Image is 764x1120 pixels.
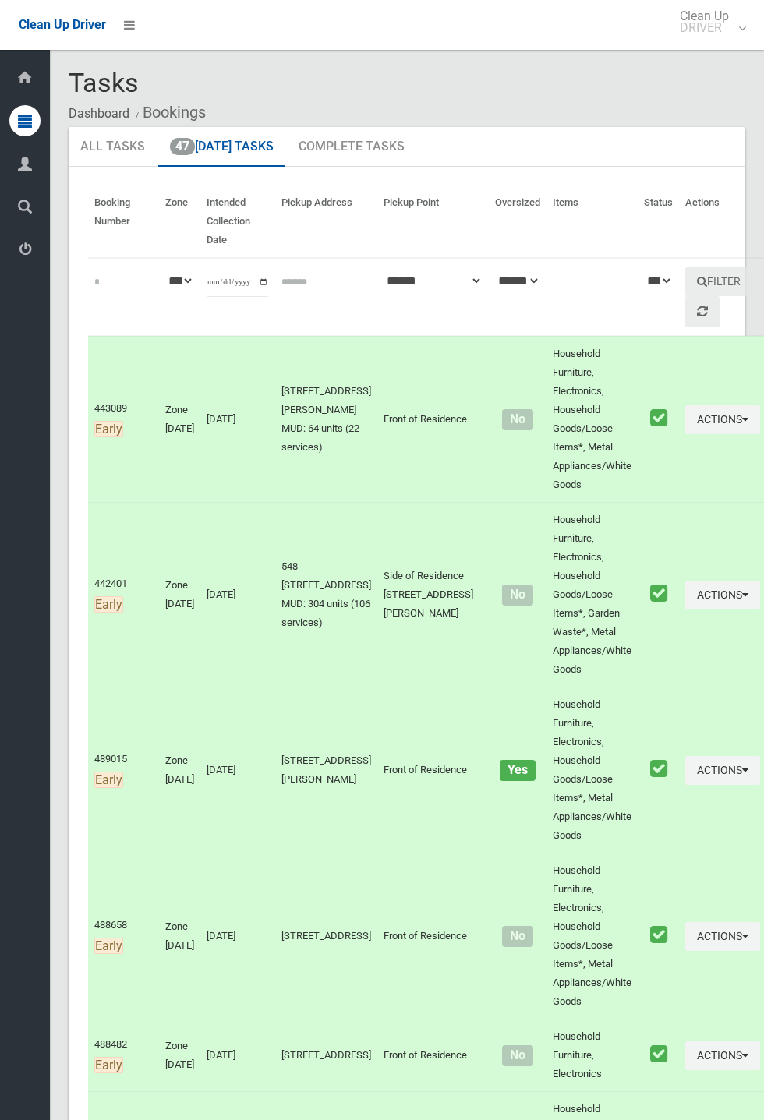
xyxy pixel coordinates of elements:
span: Tasks [69,67,139,98]
th: Pickup Address [275,185,377,258]
button: Actions [685,1041,760,1070]
span: Clean Up Driver [19,17,106,32]
th: Status [638,185,679,258]
td: Side of Residence [STREET_ADDRESS][PERSON_NAME] [377,503,489,687]
h4: Normal sized [495,1049,540,1062]
td: [STREET_ADDRESS] [275,853,377,1019]
h4: Normal sized [495,413,540,426]
td: Household Furniture, Electronics [546,1019,638,1092]
td: [STREET_ADDRESS] [275,1019,377,1092]
td: Front of Residence [377,336,489,503]
small: DRIVER [680,22,729,34]
td: Zone [DATE] [159,503,200,687]
td: Front of Residence [377,853,489,1019]
button: Actions [685,922,760,951]
button: Actions [685,405,760,434]
td: Household Furniture, Electronics, Household Goods/Loose Items*, Metal Appliances/White Goods [546,687,638,853]
a: 47[DATE] Tasks [158,127,285,168]
td: Zone [DATE] [159,1019,200,1092]
button: Actions [685,581,760,609]
span: Early [94,1057,123,1073]
li: Bookings [132,98,206,127]
a: Clean Up Driver [19,13,106,37]
td: 443089 [88,336,159,503]
span: 47 [170,138,195,155]
span: Early [94,772,123,788]
td: 548-[STREET_ADDRESS] MUD: 304 units (106 services) [275,503,377,687]
td: [DATE] [200,336,275,503]
td: 488482 [88,1019,159,1092]
i: Booking marked as collected. [650,758,667,779]
h4: Normal sized [495,588,540,602]
th: Pickup Point [377,185,489,258]
i: Booking marked as collected. [650,583,667,603]
i: Booking marked as collected. [650,408,667,428]
button: Filter [685,267,752,296]
span: No [502,585,532,606]
span: No [502,409,532,430]
td: Household Furniture, Electronics, Household Goods/Loose Items*, Metal Appliances/White Goods [546,336,638,503]
th: Booking Number [88,185,159,258]
th: Intended Collection Date [200,185,275,258]
td: Household Furniture, Electronics, Household Goods/Loose Items*, Metal Appliances/White Goods [546,853,638,1019]
td: Zone [DATE] [159,853,200,1019]
th: Items [546,185,638,258]
span: No [502,1045,532,1066]
a: Dashboard [69,106,129,121]
td: [DATE] [200,1019,275,1092]
span: Early [94,596,123,613]
td: Front of Residence [377,1019,489,1092]
span: Clean Up [672,10,745,34]
td: Zone [DATE] [159,336,200,503]
i: Booking marked as collected. [650,1044,667,1064]
th: Oversized [489,185,546,258]
i: Booking marked as collected. [650,924,667,945]
td: [DATE] [200,687,275,853]
td: [DATE] [200,853,275,1019]
span: Early [94,938,123,954]
td: [DATE] [200,503,275,687]
td: Zone [DATE] [159,687,200,853]
h4: Normal sized [495,930,540,943]
td: 489015 [88,687,159,853]
td: Front of Residence [377,687,489,853]
span: Yes [500,760,535,781]
td: Household Furniture, Electronics, Household Goods/Loose Items*, Garden Waste*, Metal Appliances/W... [546,503,638,687]
span: No [502,926,532,947]
th: Zone [159,185,200,258]
button: Actions [685,756,760,785]
td: [STREET_ADDRESS][PERSON_NAME] MUD: 64 units (22 services) [275,336,377,503]
td: [STREET_ADDRESS][PERSON_NAME] [275,687,377,853]
h4: Oversized [495,764,540,777]
td: 488658 [88,853,159,1019]
td: 442401 [88,503,159,687]
a: All Tasks [69,127,157,168]
span: Early [94,421,123,437]
a: Complete Tasks [287,127,416,168]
